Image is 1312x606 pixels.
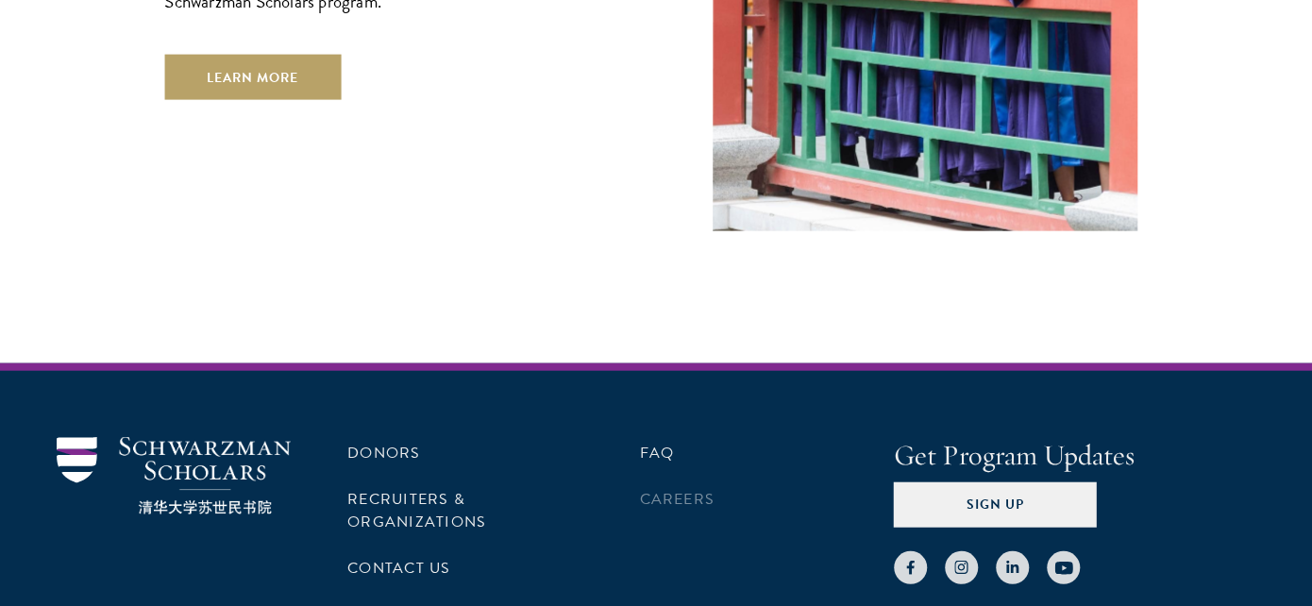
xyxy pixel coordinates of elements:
[347,442,420,464] a: Donors
[347,557,450,580] a: Contact Us
[164,55,341,100] a: Learn More
[639,442,674,464] a: FAQ
[894,482,1097,528] button: Sign Up
[639,488,715,511] a: Careers
[347,488,486,533] a: Recruiters & Organizations
[894,437,1255,475] h4: Get Program Updates
[57,437,291,515] img: Schwarzman Scholars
